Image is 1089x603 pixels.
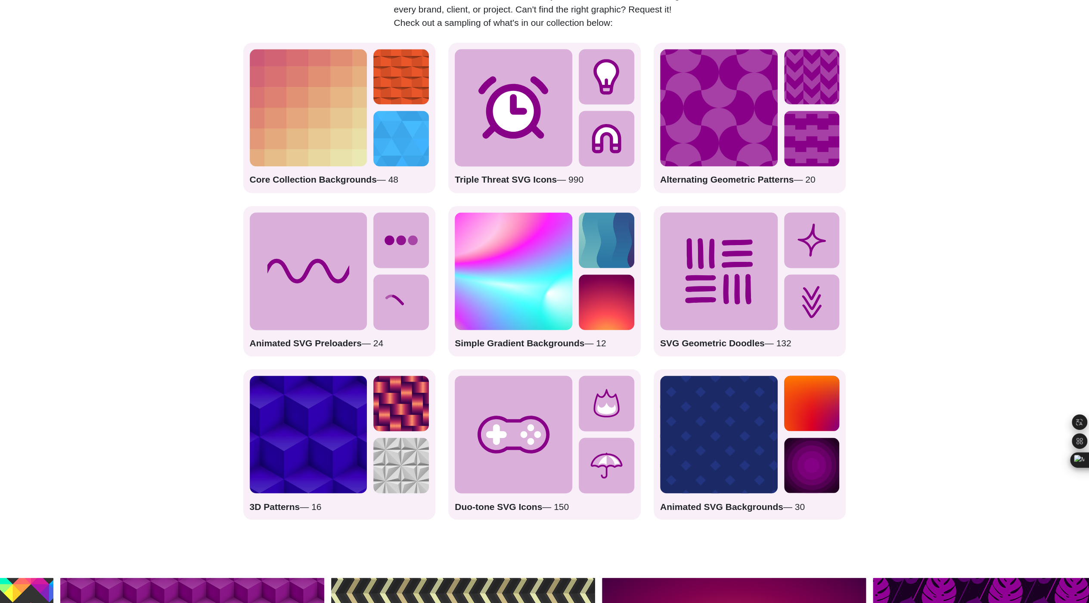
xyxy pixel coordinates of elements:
p: — 16 [250,500,429,513]
p: — 132 [660,336,840,350]
strong: Duo-tone SVG Icons [455,501,542,511]
img: triangles in various blue shades background [373,111,429,166]
img: orange repeating pattern of alternating raised tiles [373,49,429,105]
strong: Alternating Geometric Patterns [660,174,794,184]
img: colorful radial mesh gradient rainbow [455,212,572,330]
p: — 12 [455,336,634,350]
strong: Core Collection Backgrounds [250,174,377,184]
p: — 20 [660,173,840,186]
p: — 990 [455,173,634,186]
img: blue-stacked-cube-pattern [250,376,367,493]
p: — 24 [250,336,429,350]
img: red shiny ribbon woven into a pattern [373,376,429,431]
img: Purple alternating chevron pattern [784,49,840,105]
img: Triangular 3d panels in a pattern [373,438,429,493]
img: alternating gradient chain from purple to green [579,212,634,268]
strong: Animated SVG Preloaders [250,338,362,348]
strong: Animated SVG Backgrounds [660,501,783,511]
img: purple mushroom cap design pattern [660,49,778,167]
img: grid of squares pink blending into yellow [250,49,367,167]
p: — 30 [660,500,840,513]
strong: Triple Threat SVG Icons [455,174,557,184]
strong: 3D Patterns [250,501,300,511]
strong: SVG Geometric Doodles [660,338,765,348]
img: purple zig zag zipper pattern [784,111,840,166]
img: glowing yellow warming the purple vector sky [579,274,634,330]
strong: Simple Gradient Backgrounds [455,338,584,348]
p: — 48 [250,173,429,186]
p: — 150 [455,500,634,513]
